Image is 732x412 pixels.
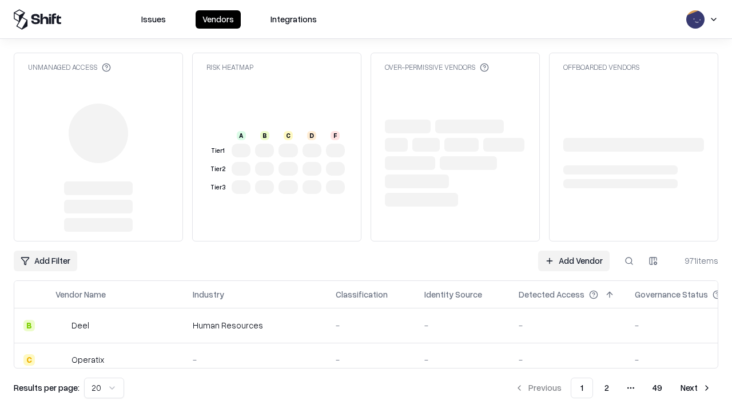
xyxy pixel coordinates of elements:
div: Deel [71,319,89,331]
div: Over-Permissive Vendors [385,62,489,72]
div: Governance Status [635,288,708,300]
button: 49 [643,378,671,398]
div: B [23,320,35,331]
div: Vendor Name [55,288,106,300]
div: - [336,354,406,366]
div: Tier 2 [209,164,227,174]
button: Add Filter [14,251,77,271]
nav: pagination [508,378,718,398]
button: Integrations [264,10,324,29]
div: B [260,131,269,140]
div: Detected Access [519,288,584,300]
div: D [307,131,316,140]
button: 2 [595,378,618,398]
div: Unmanaged Access [28,62,111,72]
div: Operatix [71,354,104,366]
div: - [424,354,500,366]
div: F [331,131,340,140]
div: Tier 1 [209,146,227,156]
div: C [23,354,35,366]
div: Tier 3 [209,183,227,192]
div: - [336,319,406,331]
div: Offboarded Vendors [563,62,639,72]
img: Deel [55,320,67,331]
div: C [284,131,293,140]
img: Operatix [55,354,67,366]
div: Classification [336,288,388,300]
div: - [519,319,616,331]
button: Issues [134,10,173,29]
div: 971 items [673,255,718,267]
div: Risk Heatmap [206,62,253,72]
a: Add Vendor [538,251,610,271]
button: Vendors [196,10,241,29]
div: Industry [193,288,224,300]
div: - [519,354,616,366]
button: Next [674,378,718,398]
div: - [424,319,500,331]
div: Human Resources [193,319,317,331]
div: - [193,354,317,366]
div: Identity Source [424,288,482,300]
p: Results per page: [14,382,79,394]
div: A [237,131,246,140]
button: 1 [571,378,593,398]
